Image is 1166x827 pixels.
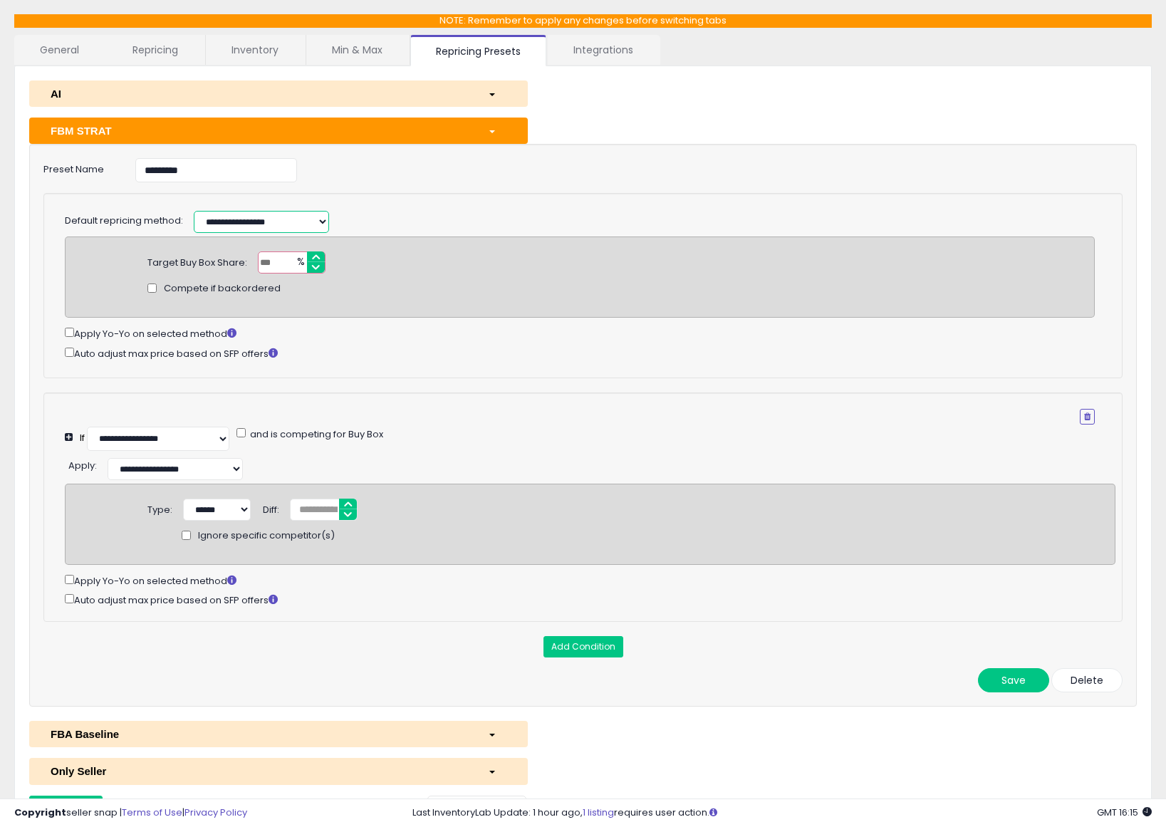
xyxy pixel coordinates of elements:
div: Diff: [263,499,279,517]
i: Remove Condition [1084,412,1090,421]
span: Compete if backordered [164,282,281,296]
div: Type: [147,499,172,517]
button: None (AI Default) [427,796,526,816]
span: and is competing for Buy Box [248,427,383,441]
div: Auto adjust max price based on SFP offers [65,591,1115,608]
div: Last InventoryLab Update: 1 hour ago, requires user action. [412,806,1152,820]
a: Min & Max [306,35,408,65]
a: General [14,35,105,65]
span: Ignore specific competitor(s) [198,529,335,543]
label: Preset Name [33,158,125,177]
button: FBM STRAT [29,118,528,144]
a: 1 listing [583,806,614,819]
a: Repricing [107,35,204,65]
button: FBA Baseline [29,721,528,747]
div: Target Buy Box Share: [147,251,247,270]
div: FBA Baseline [40,727,477,742]
span: Apply [68,459,95,472]
div: Apply Yo-Yo on selected method [65,572,1115,588]
a: Privacy Policy [184,806,247,819]
div: AI [40,86,477,101]
div: Apply Yo-Yo on selected method [65,325,1095,341]
button: Only Seller [29,758,528,784]
a: Integrations [548,35,659,65]
button: Add Condition [543,636,623,657]
a: Inventory [206,35,304,65]
button: New Preset [29,796,103,820]
span: 2025-10-12 16:15 GMT [1097,806,1152,819]
span: % [288,252,311,274]
p: NOTE: Remember to apply any changes before switching tabs [14,14,1152,28]
label: Default repricing method: [65,214,183,228]
div: : [68,454,97,473]
div: Only Seller [40,764,477,779]
div: seller snap | | [14,806,247,820]
i: Click here to read more about un-synced listings. [709,808,717,817]
div: Auto adjust max price based on SFP offers [65,345,1095,361]
div: FBM STRAT [40,123,477,138]
a: Terms of Use [122,806,182,819]
button: AI [29,80,528,107]
a: Repricing Presets [410,35,546,66]
button: Save [978,668,1049,692]
button: Delete [1051,668,1123,692]
strong: Copyright [14,806,66,819]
